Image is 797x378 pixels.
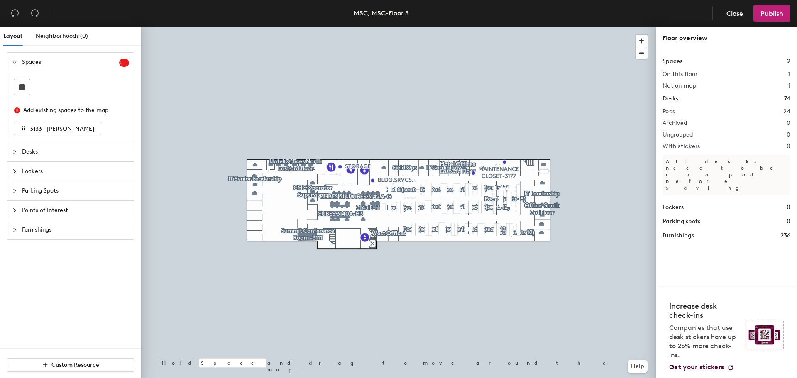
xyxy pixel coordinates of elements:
div: Add existing spaces to the map [23,106,122,115]
h1: Lockers [663,203,684,212]
h1: Parking spots [663,217,700,226]
span: 1 [119,60,129,66]
span: Points of Interest [22,201,129,220]
span: Desks [22,142,129,161]
h2: Not on map [663,83,696,89]
span: Publish [760,10,783,17]
a: Get your stickers [669,363,734,371]
p: Companies that use desk stickers have up to 25% more check-ins. [669,323,741,360]
span: collapsed [12,149,17,154]
h2: 0 [787,143,790,150]
span: Close [726,10,743,17]
span: 3133 - [PERSON_NAME] [30,125,94,132]
h2: 24 [783,108,790,115]
h1: 0 [787,217,790,226]
h2: 0 [787,132,790,138]
h1: Furnishings [663,231,694,240]
h1: Desks [663,94,678,103]
h2: On this floor [663,71,698,78]
span: Furnishings [22,220,129,239]
span: Layout [3,32,22,39]
button: Help [628,360,648,373]
h1: 0 [787,203,790,212]
button: Publish [753,5,790,22]
h2: Ungrouped [663,132,693,138]
h2: Pods [663,108,675,115]
button: Custom Resource [7,358,134,372]
span: collapsed [12,188,17,193]
h2: With stickers [663,143,700,150]
h1: 2 [787,57,790,66]
img: Sticker logo [746,321,784,349]
span: collapsed [12,208,17,213]
h1: Spaces [663,57,682,66]
p: All desks need to be in a pod before saving [663,155,790,195]
button: 3133 - [PERSON_NAME] [14,122,101,135]
span: Custom Resource [51,361,99,368]
h4: Increase desk check-ins [669,302,741,320]
button: Redo (⌘ + ⇧ + Z) [27,5,43,22]
h1: 236 [780,231,790,240]
span: Get your stickers [669,363,724,371]
h2: 0 [787,120,790,127]
span: collapsed [12,227,17,232]
span: Spaces [22,53,119,72]
span: collapsed [12,169,17,174]
span: expanded [12,60,17,65]
h2: 1 [788,71,790,78]
button: Undo (⌘ + Z) [7,5,23,22]
div: MSC, MSC-Floor 3 [354,8,409,18]
sup: 1 [119,59,129,67]
span: Lockers [22,162,129,181]
span: close-circle [14,107,20,113]
span: Parking Spots [22,181,129,200]
h1: 74 [784,94,790,103]
span: Neighborhoods (0) [36,32,88,39]
h2: 1 [788,83,790,89]
h2: Archived [663,120,687,127]
div: Floor overview [663,33,790,43]
button: Close [719,5,750,22]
